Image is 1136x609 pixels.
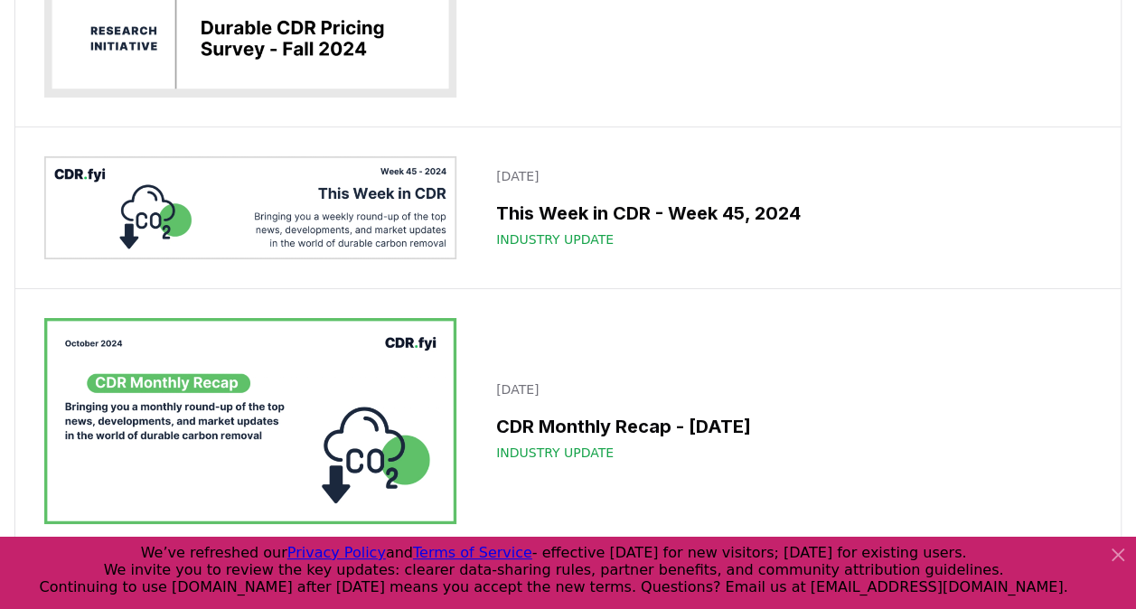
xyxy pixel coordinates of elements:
[496,167,1081,185] p: [DATE]
[496,230,614,248] span: Industry Update
[44,156,456,259] img: This Week in CDR - Week 45, 2024 blog post image
[496,444,614,462] span: Industry Update
[485,156,1092,259] a: [DATE]This Week in CDR - Week 45, 2024Industry Update
[496,380,1081,398] p: [DATE]
[485,370,1092,473] a: [DATE]CDR Monthly Recap - [DATE]Industry Update
[496,200,1081,227] h3: This Week in CDR - Week 45, 2024
[44,318,456,524] img: CDR Monthly Recap - October 2024 blog post image
[496,413,1081,440] h3: CDR Monthly Recap - [DATE]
